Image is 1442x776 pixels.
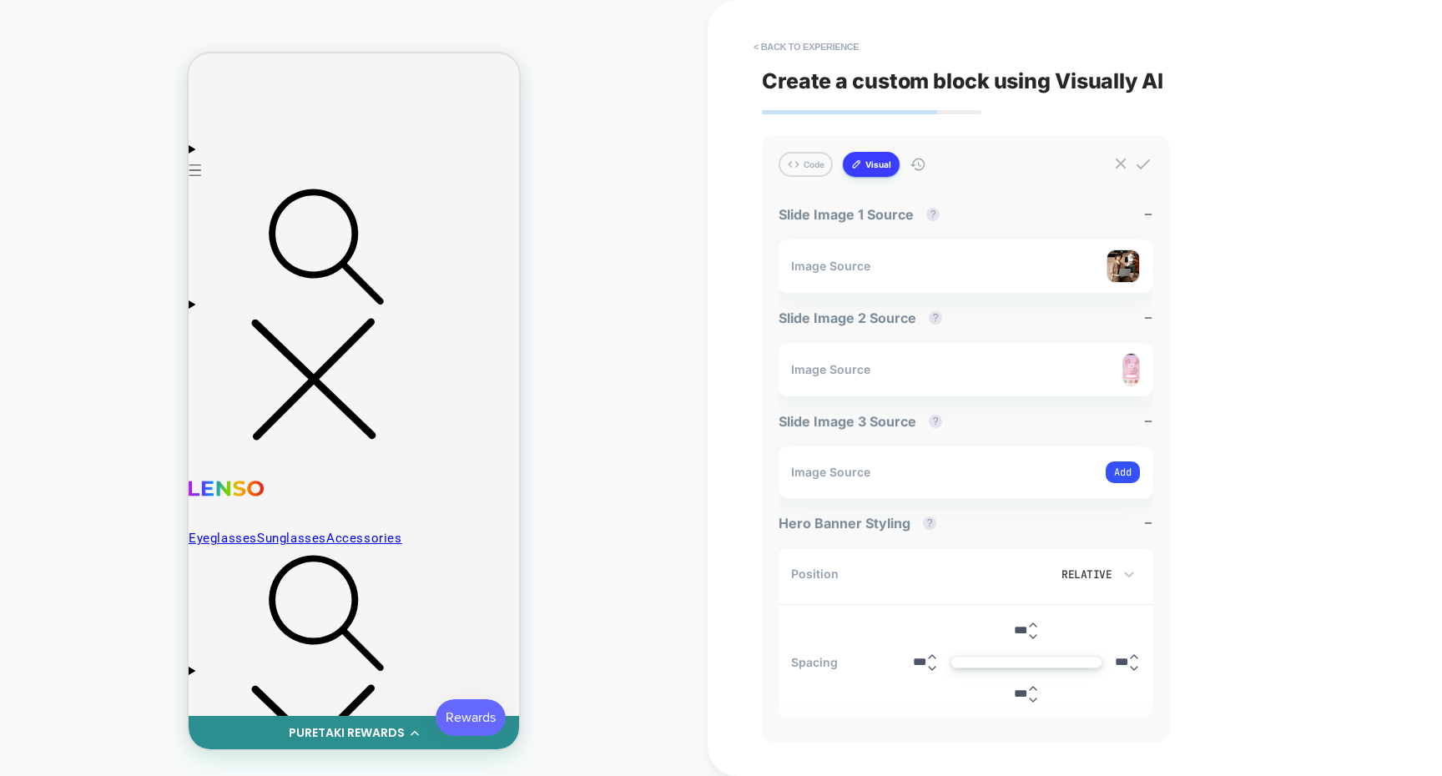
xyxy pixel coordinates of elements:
span: Slide Image 1 Source [779,206,948,223]
button: < Back to experience [745,33,867,60]
button: ? [929,311,942,325]
span: Hero Banner Styling [779,515,945,532]
button: ? [923,516,936,530]
div: Relative [1053,567,1112,582]
img: preview [1122,353,1140,386]
span: Image Source [791,259,870,273]
button: ? [926,208,940,221]
span: Image Source [791,362,870,376]
span: Position [791,567,839,581]
span: Slide Image 2 Source [779,310,950,326]
span: Slide Image 3 Source [779,413,950,430]
span: Image Source [791,465,870,479]
span: Spacing [791,655,838,669]
span: Create a custom block using Visually AI [762,68,1388,93]
button: Visual [843,152,900,177]
button: Add [1106,461,1140,483]
iframe: Button to open loyalty program pop-up [247,646,317,683]
button: ? [929,415,942,428]
button: Code [779,152,833,177]
img: preview [1107,249,1140,283]
iframe: To enrich screen reader interactions, please activate Accessibility in Grammarly extension settings [189,53,519,749]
